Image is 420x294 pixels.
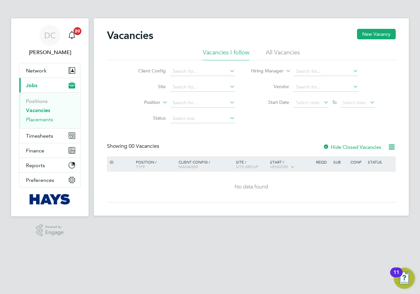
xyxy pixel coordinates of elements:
[108,156,131,167] div: ID
[26,147,44,154] span: Finance
[251,84,289,89] label: Vendor
[131,156,177,172] div: Position /
[332,156,349,167] div: Sub
[26,177,54,183] span: Preferences
[129,143,159,149] span: 00 Vacancies
[73,27,81,35] span: 20
[330,98,339,107] span: To
[122,99,160,106] label: Position
[203,49,249,60] li: Vacancies I follow
[394,268,415,289] button: Open Resource Center, 11 new notifications
[342,100,366,106] span: Select date
[268,156,314,173] div: Start /
[26,133,53,139] span: Timesheets
[170,67,235,76] input: Search for...
[128,68,166,74] label: Client Config
[26,68,47,74] span: Network
[26,82,37,88] span: Jobs
[45,224,64,230] span: Powered by
[26,116,53,123] a: Placements
[236,164,258,169] span: Site Group
[128,115,166,121] label: Status
[266,49,300,60] li: All Vacancies
[136,164,145,169] span: Type
[19,128,80,143] button: Timesheets
[19,78,80,92] button: Jobs
[45,230,64,235] span: Engage
[270,164,288,169] span: Vendors
[170,114,235,123] input: Select one
[170,98,235,108] input: Search for...
[19,63,80,78] button: Network
[26,107,50,113] a: Vacancies
[11,18,89,216] nav: Main navigation
[357,29,396,39] button: New Vacancy
[107,143,160,150] div: Showing
[251,99,289,105] label: Start Date
[177,156,234,172] div: Client Config /
[19,194,81,205] a: Go to home page
[19,25,81,56] a: DC[PERSON_NAME]
[294,67,358,76] input: Search for...
[65,25,78,46] a: 20
[44,31,56,40] span: DC
[36,224,64,237] a: Powered byEngage
[19,143,80,158] button: Finance
[19,158,80,172] button: Reports
[30,194,71,205] img: hays-logo-retina.png
[170,83,235,92] input: Search for...
[26,162,45,168] span: Reports
[107,29,153,42] h2: Vacancies
[349,156,366,167] div: Conf
[128,84,166,89] label: Site
[19,92,80,128] div: Jobs
[296,100,320,106] span: Select date
[19,173,80,187] button: Preferences
[26,98,48,104] a: Positions
[178,164,198,169] span: Manager
[234,156,269,172] div: Site /
[108,184,395,190] div: No data found
[323,144,381,150] label: Hide Closed Vacancies
[393,272,399,281] div: 11
[19,49,81,56] span: Danielle Croombs
[294,83,358,92] input: Search for...
[366,156,395,167] div: Status
[314,156,331,167] div: Reqd
[246,68,283,74] label: Hiring Manager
